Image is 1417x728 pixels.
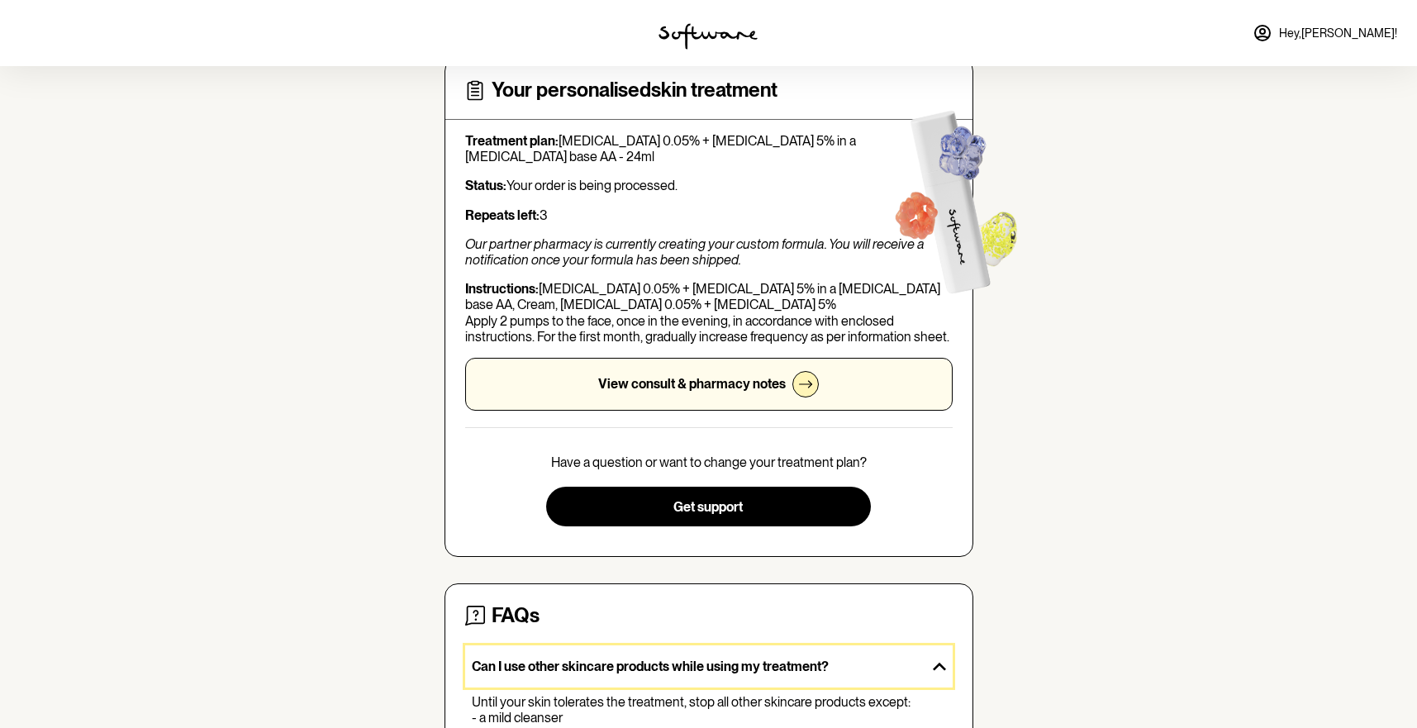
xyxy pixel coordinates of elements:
[465,645,953,688] button: Can I use other skincare products while using my treatment?
[465,133,953,164] p: [MEDICAL_DATA] 0.05% + [MEDICAL_DATA] 5% in a [MEDICAL_DATA] base AA - 24ml
[1279,26,1397,40] span: Hey, [PERSON_NAME] !
[465,207,953,223] p: 3
[673,499,743,515] span: Get support
[465,281,953,345] p: [MEDICAL_DATA] 0.05% + [MEDICAL_DATA] 5% in a [MEDICAL_DATA] base AA, Cream, [MEDICAL_DATA] 0.05%...
[465,178,953,193] p: Your order is being processed.
[472,659,920,674] p: Can I use other skincare products while using my treatment?
[465,281,539,297] strong: Instructions:
[1243,13,1407,53] a: Hey,[PERSON_NAME]!
[860,79,1046,316] img: Software treatment bottle
[659,23,758,50] img: software logo
[465,178,506,193] strong: Status:
[598,376,786,392] p: View consult & pharmacy notes
[465,207,540,223] strong: Repeats left:
[465,236,953,268] p: Our partner pharmacy is currently creating your custom formula. You will receive a notification o...
[465,133,559,149] strong: Treatment plan:
[492,604,540,628] h4: FAQs
[551,454,867,470] p: Have a question or want to change your treatment plan?
[546,487,871,526] button: Get support
[492,79,777,102] h4: Your personalised skin treatment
